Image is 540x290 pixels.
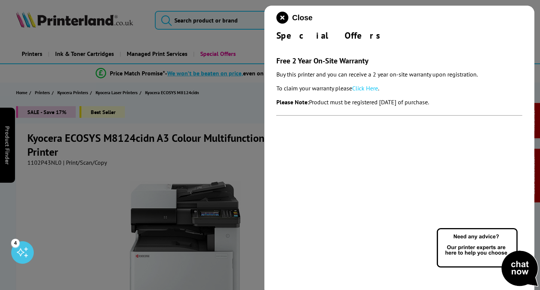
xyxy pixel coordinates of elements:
strong: Please Note: [276,98,309,106]
p: Buy this printer and you can receive a 2 year on-site warranty upon registration. [276,69,522,80]
h3: Free 2 Year On-Site Warranty [276,56,522,66]
img: Open Live Chat window [435,227,540,288]
button: close modal [276,12,312,24]
div: Special Offers [276,30,522,41]
p: Product must be registered [DATE] of purchase. [276,97,522,107]
a: Click Here [352,84,378,92]
span: Close [292,14,312,22]
div: 4 [11,239,19,247]
p: To claim your warranty please . [276,83,522,93]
